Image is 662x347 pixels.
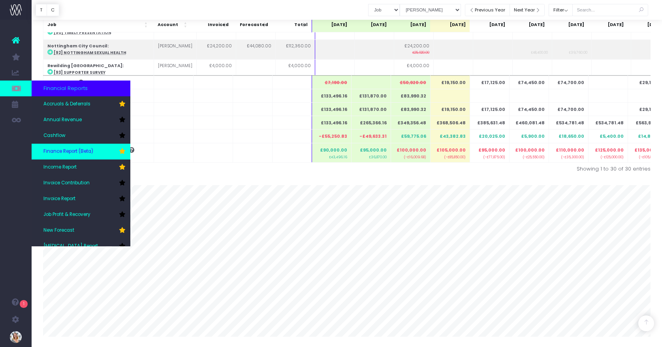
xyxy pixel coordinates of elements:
[440,133,466,140] span: £43,382.83
[32,96,130,112] a: Accruals & Deferrals
[331,22,347,28] span: [DATE]
[312,102,351,116] th: £133,496.16
[509,18,549,32] th: Dec 25: Activate to sort
[154,18,193,32] th: Account: Activate to sort
[553,154,584,160] small: (-£35,300.00)
[47,4,59,16] button: C
[32,238,130,254] a: [MEDICAL_DATA] Report
[316,154,347,160] small: £43,496.16
[43,195,75,203] span: Invoice Report
[312,116,351,129] th: £133,496.16
[43,164,77,171] span: Income Report
[600,133,624,140] span: £5,400.00
[47,63,122,69] strong: Rewilding [GEOGRAPHIC_DATA]
[556,147,584,154] span: £110,000.00
[32,175,130,191] a: Invoice Contribution
[351,18,391,32] th: Aug 25: Activate to sort
[43,148,93,155] span: Finance Report (Beta)
[509,116,549,129] th: £460,081.48
[394,60,433,79] td: £4,000.00
[592,154,624,160] small: (-£125,000.00)
[559,133,584,140] span: £18,650.00
[208,22,229,28] span: Invoiced
[32,159,130,175] a: Income Report
[410,22,426,28] span: [DATE]
[43,132,66,139] span: Cashflow
[43,84,88,92] span: Financial Reports
[154,39,196,59] td: [PERSON_NAME]
[531,49,548,55] small: £48,400.00
[549,116,588,129] th: £534,781.48
[32,223,130,238] a: New Forecast
[319,133,347,140] span: -£55,250.83
[54,50,126,55] abbr: [92] Nottingham Sexual Health
[395,154,426,160] small: (-£16,009.68)
[196,60,236,79] td: £4,000.00
[43,39,154,59] td: :
[32,191,130,207] a: Invoice Report
[513,154,545,160] small: (-£25,550.00)
[351,89,391,102] th: £131,870.00
[521,133,545,140] span: £5,900.00
[397,147,426,154] span: £100,000.00
[351,116,391,129] th: £265,366.16
[391,102,430,116] th: £83,990.32
[43,211,90,218] span: Job Profit & Recovery
[391,89,430,102] th: £83,990.32
[489,22,505,28] span: [DATE]
[32,207,130,223] a: Job Profit & Recovery
[391,18,430,32] th: Sep 25: Activate to sort
[479,133,505,140] span: £20,025.00
[474,154,505,160] small: (-£77,875.00)
[36,4,47,16] button: T
[32,112,130,128] a: Annual Revenue
[412,49,429,55] small: £25,920.00
[465,4,510,16] button: Previous Year
[47,43,107,49] strong: Nottingham City Council
[430,102,470,116] th: £19,150.00
[54,30,111,35] abbr: [90] Timely presentation
[196,39,236,59] td: £24,200.00
[236,39,275,59] td: £44,080.00
[359,133,387,140] span: -£49,633.31
[312,89,351,102] th: £133,496.16
[240,22,268,28] span: Forecasted
[436,147,466,154] span: £105,000.00
[549,18,588,32] th: Jan 26: Activate to sort
[478,147,505,154] span: £95,000.00
[154,60,196,79] td: [PERSON_NAME]
[43,18,154,32] th: Job: Activate to sort
[43,180,90,187] span: Invoice Contribution
[470,102,509,116] th: £17,125.00
[275,39,315,59] td: £112,360.00
[351,102,391,116] th: £131,870.00
[470,18,509,32] th: Nov 25: Activate to sort
[360,147,387,154] span: £95,000.00
[54,70,105,75] abbr: [93] Supporter Survey
[32,144,130,159] a: Finance Report (Beta)
[32,128,130,144] a: Cashflow
[509,75,549,89] th: £74,450.00
[272,18,312,32] th: Total: Activate to sort
[572,4,648,16] input: Search...
[595,147,624,154] span: £125,000.00
[43,116,82,124] span: Annual Revenue
[430,116,470,129] th: £368,506.48
[568,22,584,28] span: [DATE]
[10,331,22,343] img: images/default_profile_image.png
[193,18,233,32] th: Invoiced: Activate to sort
[312,75,351,89] th: £7,190.00
[608,22,624,28] span: [DATE]
[529,22,545,28] span: [DATE]
[43,243,98,250] span: [MEDICAL_DATA] Report
[391,75,430,89] th: £50,920.00
[294,22,308,28] span: Total
[158,22,178,28] span: Account
[470,75,509,89] th: £17,125.00
[430,75,470,89] th: £19,150.00
[434,154,466,160] small: (-£85,850.00)
[549,102,588,116] th: £74,700.00
[588,18,628,32] th: Feb 26: Activate to sort
[355,154,387,160] small: £36,870.00
[470,116,509,129] th: £385,631.48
